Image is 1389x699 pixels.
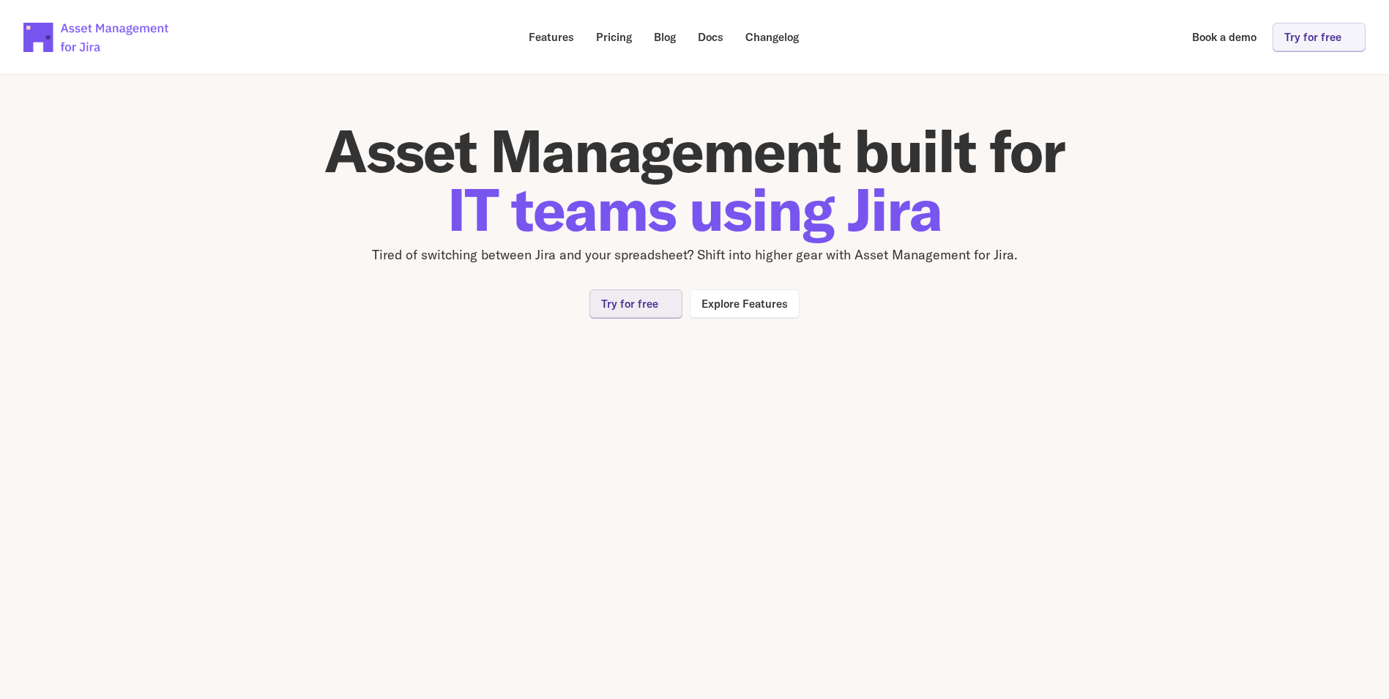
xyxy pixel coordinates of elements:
p: Try for free [1284,32,1341,42]
p: Features [529,32,574,42]
a: Blog [644,23,686,51]
p: Book a demo [1192,32,1256,42]
a: Docs [688,23,734,51]
a: Try for free [589,289,682,318]
p: Tired of switching between Jira and your spreadsheet? Shift into higher gear with Asset Managemen... [256,245,1134,266]
a: Features [518,23,584,51]
p: Docs [698,32,723,42]
a: Explore Features [690,289,800,318]
p: Blog [654,32,676,42]
a: Pricing [586,23,642,51]
p: Pricing [596,32,632,42]
h1: Asset Management built for [256,122,1134,239]
a: Changelog [735,23,809,51]
span: IT teams using Jira [447,172,942,246]
p: Try for free [601,298,658,309]
p: Changelog [745,32,799,42]
a: Book a demo [1182,23,1267,51]
p: Explore Features [701,298,788,309]
a: Try for free [1273,23,1366,51]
